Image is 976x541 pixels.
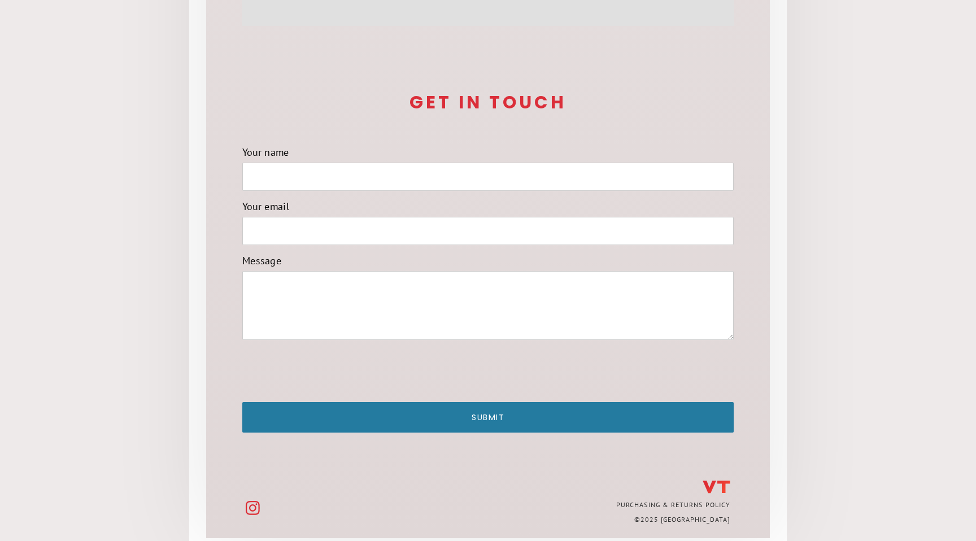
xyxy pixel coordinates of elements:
[703,481,730,494] img: Vladimir Titov Logo
[573,498,730,512] a: Purchasing & Returns Policy
[242,145,734,160] label: Your name
[242,254,734,268] label: Message
[242,349,414,393] iframe: reCAPTCHA
[246,501,260,515] img: Instagram
[242,199,734,214] label: Your email
[242,94,734,111] h3: Get in touch
[242,94,734,433] form: Email Form
[573,512,730,527] div: ©2025 [GEOGRAPHIC_DATA]
[242,402,734,433] input: Submit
